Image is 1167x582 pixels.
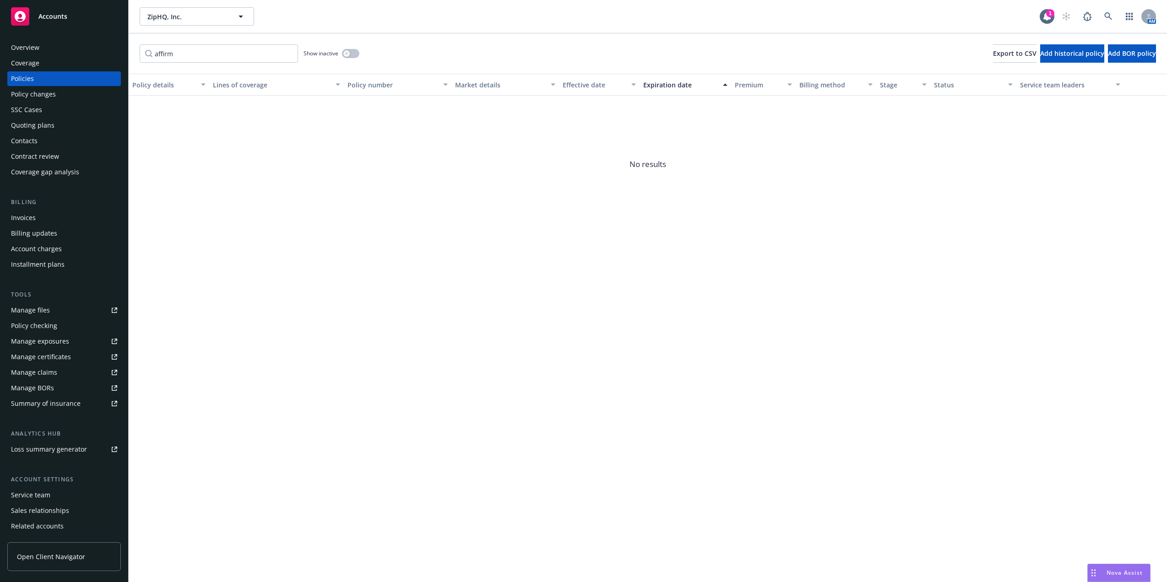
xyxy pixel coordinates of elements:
[1020,80,1110,90] div: Service team leaders
[7,71,121,86] a: Policies
[7,102,121,117] a: SSC Cases
[934,80,1003,90] div: Status
[799,80,863,90] div: Billing method
[993,49,1037,58] span: Export to CSV
[563,80,626,90] div: Effective date
[1040,49,1104,58] span: Add historical policy
[347,80,438,90] div: Policy number
[876,74,930,96] button: Stage
[38,13,67,20] span: Accounts
[7,290,121,299] div: Tools
[11,134,38,148] div: Contacts
[7,118,121,133] a: Quoting plans
[7,350,121,364] a: Manage certificates
[7,365,121,380] a: Manage claims
[129,74,209,96] button: Policy details
[735,80,782,90] div: Premium
[11,226,57,241] div: Billing updates
[7,442,121,457] a: Loss summary generator
[11,503,69,518] div: Sales relationships
[7,257,121,272] a: Installment plans
[7,396,121,411] a: Summary of insurance
[1046,9,1054,17] div: 1
[11,210,36,225] div: Invoices
[7,488,121,502] a: Service team
[559,74,640,96] button: Effective date
[129,96,1167,233] span: No results
[17,552,85,561] span: Open Client Navigator
[11,71,34,86] div: Policies
[1057,7,1075,26] a: Start snowing
[7,475,121,484] div: Account settings
[7,4,121,29] a: Accounts
[7,503,121,518] a: Sales relationships
[1108,49,1156,58] span: Add BOR policy
[7,198,121,207] div: Billing
[7,519,121,533] a: Related accounts
[1108,44,1156,63] button: Add BOR policy
[1078,7,1096,26] a: Report a Bug
[1099,7,1118,26] a: Search
[11,534,56,549] div: Client features
[140,7,254,26] button: ZipHQ, Inc.
[451,74,559,96] button: Market details
[11,350,71,364] div: Manage certificates
[796,74,876,96] button: Billing method
[731,74,796,96] button: Premium
[1087,564,1151,582] button: Nova Assist
[11,87,56,102] div: Policy changes
[7,87,121,102] a: Policy changes
[11,318,57,333] div: Policy checking
[7,534,121,549] a: Client features
[11,365,57,380] div: Manage claims
[140,44,298,63] input: Filter by keyword...
[11,303,50,318] div: Manage files
[7,226,121,241] a: Billing updates
[7,134,121,148] a: Contacts
[11,149,59,164] div: Contract review
[7,318,121,333] a: Policy checking
[11,257,65,272] div: Installment plans
[11,165,79,179] div: Coverage gap analysis
[455,80,545,90] div: Market details
[640,74,731,96] button: Expiration date
[7,56,121,70] a: Coverage
[7,429,121,438] div: Analytics hub
[7,165,121,179] a: Coverage gap analysis
[11,40,39,55] div: Overview
[1120,7,1139,26] a: Switch app
[11,118,54,133] div: Quoting plans
[147,12,227,22] span: ZipHQ, Inc.
[930,74,1016,96] button: Status
[7,40,121,55] a: Overview
[132,80,195,90] div: Policy details
[11,381,54,395] div: Manage BORs
[7,303,121,318] a: Manage files
[213,80,330,90] div: Lines of coverage
[11,242,62,256] div: Account charges
[7,149,121,164] a: Contract review
[11,442,87,457] div: Loss summary generator
[7,381,121,395] a: Manage BORs
[11,102,42,117] div: SSC Cases
[11,488,50,502] div: Service team
[209,74,344,96] button: Lines of coverage
[993,44,1037,63] button: Export to CSV
[7,334,121,349] a: Manage exposures
[304,49,338,57] span: Show inactive
[11,334,69,349] div: Manage exposures
[344,74,451,96] button: Policy number
[11,56,39,70] div: Coverage
[11,396,81,411] div: Summary of insurance
[880,80,917,90] div: Stage
[7,242,121,256] a: Account charges
[1088,564,1099,582] div: Drag to move
[7,210,121,225] a: Invoices
[1016,74,1124,96] button: Service team leaders
[1040,44,1104,63] button: Add historical policy
[1107,569,1143,577] span: Nova Assist
[643,80,717,90] div: Expiration date
[11,519,64,533] div: Related accounts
